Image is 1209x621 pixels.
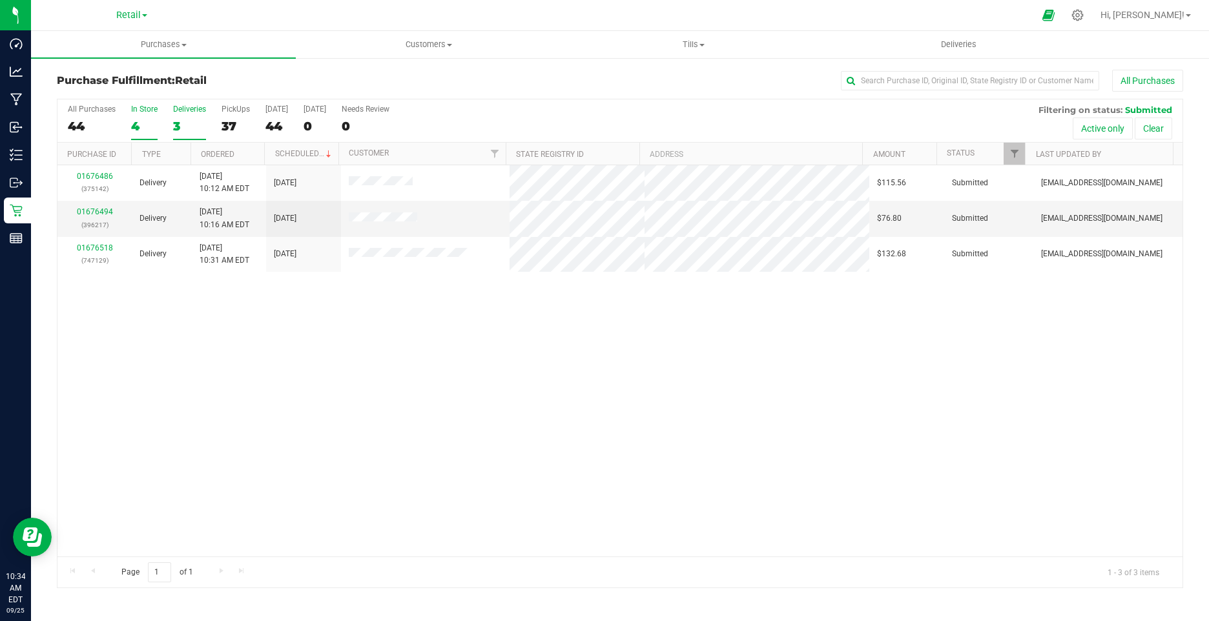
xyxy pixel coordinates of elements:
[65,183,124,195] p: (375142)
[67,150,116,159] a: Purchase ID
[10,148,23,161] inline-svg: Inventory
[77,207,113,216] a: 01676494
[65,219,124,231] p: (396217)
[77,172,113,181] a: 01676486
[304,105,326,114] div: [DATE]
[561,31,826,58] a: Tills
[274,212,296,225] span: [DATE]
[1041,248,1162,260] span: [EMAIL_ADDRESS][DOMAIN_NAME]
[952,212,988,225] span: Submitted
[131,119,158,134] div: 4
[275,149,334,158] a: Scheduled
[952,248,988,260] span: Submitted
[516,150,584,159] a: State Registry ID
[1135,117,1172,139] button: Clear
[77,243,113,252] a: 01676518
[947,148,975,158] a: Status
[148,562,171,582] input: 1
[1069,9,1086,21] div: Manage settings
[10,93,23,106] inline-svg: Manufacturing
[200,170,249,195] span: [DATE] 10:12 AM EDT
[1097,562,1170,582] span: 1 - 3 of 3 items
[484,143,506,165] a: Filter
[142,150,161,159] a: Type
[68,105,116,114] div: All Purchases
[116,10,141,21] span: Retail
[342,119,389,134] div: 0
[265,119,288,134] div: 44
[1073,117,1133,139] button: Active only
[265,105,288,114] div: [DATE]
[274,177,296,189] span: [DATE]
[1041,177,1162,189] span: [EMAIL_ADDRESS][DOMAIN_NAME]
[304,119,326,134] div: 0
[65,254,124,267] p: (747129)
[841,71,1099,90] input: Search Purchase ID, Original ID, State Registry ID or Customer Name...
[873,150,905,159] a: Amount
[131,105,158,114] div: In Store
[1038,105,1122,115] span: Filtering on status:
[6,571,25,606] p: 10:34 AM EDT
[10,65,23,78] inline-svg: Analytics
[562,39,825,50] span: Tills
[274,248,296,260] span: [DATE]
[31,31,296,58] a: Purchases
[139,248,167,260] span: Delivery
[139,177,167,189] span: Delivery
[1100,10,1184,20] span: Hi, [PERSON_NAME]!
[1125,105,1172,115] span: Submitted
[877,248,906,260] span: $132.68
[1041,212,1162,225] span: [EMAIL_ADDRESS][DOMAIN_NAME]
[173,105,206,114] div: Deliveries
[175,74,207,87] span: Retail
[877,212,902,225] span: $76.80
[877,177,906,189] span: $115.56
[10,176,23,189] inline-svg: Outbound
[342,105,389,114] div: Needs Review
[222,105,250,114] div: PickUps
[13,518,52,556] iframe: Resource center
[57,75,432,87] h3: Purchase Fulfillment:
[10,204,23,217] inline-svg: Retail
[173,119,206,134] div: 3
[139,212,167,225] span: Delivery
[1004,143,1025,165] a: Filter
[31,39,296,50] span: Purchases
[296,39,560,50] span: Customers
[200,206,249,230] span: [DATE] 10:16 AM EDT
[639,143,862,165] th: Address
[6,606,25,615] p: 09/25
[200,242,249,267] span: [DATE] 10:31 AM EDT
[68,119,116,134] div: 44
[1036,150,1101,159] a: Last Updated By
[10,232,23,245] inline-svg: Reports
[1112,70,1183,92] button: All Purchases
[952,177,988,189] span: Submitted
[222,119,250,134] div: 37
[826,31,1091,58] a: Deliveries
[924,39,994,50] span: Deliveries
[296,31,561,58] a: Customers
[349,148,389,158] a: Customer
[10,37,23,50] inline-svg: Dashboard
[201,150,234,159] a: Ordered
[110,562,203,582] span: Page of 1
[1034,3,1063,28] span: Open Ecommerce Menu
[10,121,23,134] inline-svg: Inbound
